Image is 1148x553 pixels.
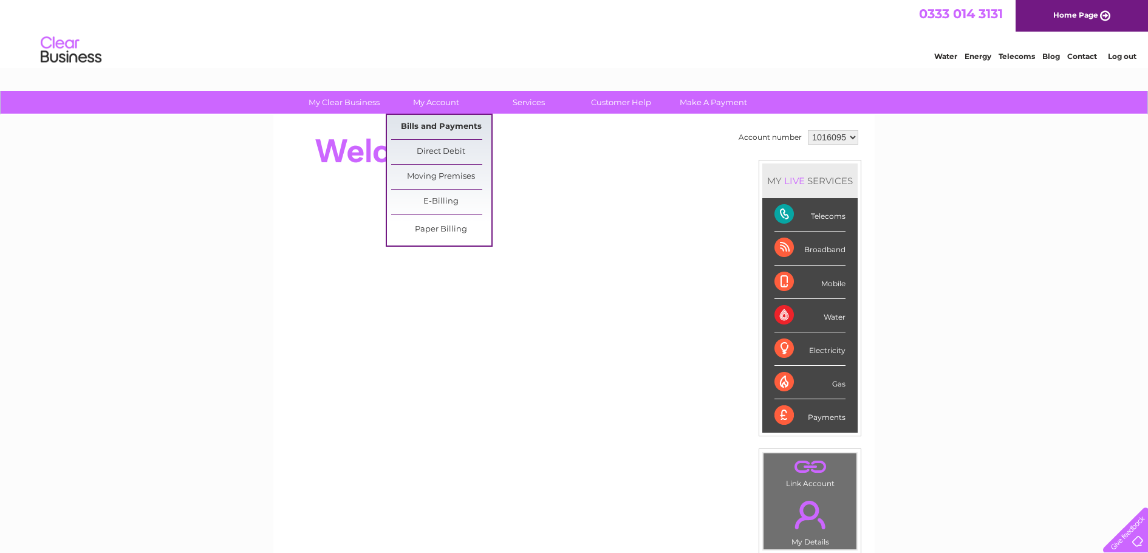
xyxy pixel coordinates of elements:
[763,453,857,491] td: Link Account
[774,266,846,299] div: Mobile
[774,198,846,232] div: Telecoms
[767,456,853,478] a: .
[391,140,491,164] a: Direct Debit
[774,299,846,332] div: Water
[919,6,1003,21] a: 0333 014 3131
[1067,52,1097,61] a: Contact
[479,91,579,114] a: Services
[288,7,862,59] div: Clear Business is a trading name of Verastar Limited (registered in [GEOGRAPHIC_DATA] No. 3667643...
[391,165,491,189] a: Moving Premises
[767,493,853,536] a: .
[736,127,805,148] td: Account number
[391,218,491,242] a: Paper Billing
[663,91,764,114] a: Make A Payment
[774,366,846,399] div: Gas
[391,190,491,214] a: E-Billing
[1108,52,1136,61] a: Log out
[999,52,1035,61] a: Telecoms
[774,332,846,366] div: Electricity
[294,91,394,114] a: My Clear Business
[934,52,957,61] a: Water
[571,91,671,114] a: Customer Help
[40,32,102,69] img: logo.png
[1042,52,1060,61] a: Blog
[965,52,991,61] a: Energy
[782,175,807,187] div: LIVE
[774,399,846,432] div: Payments
[774,232,846,265] div: Broadband
[763,490,857,550] td: My Details
[386,91,487,114] a: My Account
[762,163,858,198] div: MY SERVICES
[391,115,491,139] a: Bills and Payments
